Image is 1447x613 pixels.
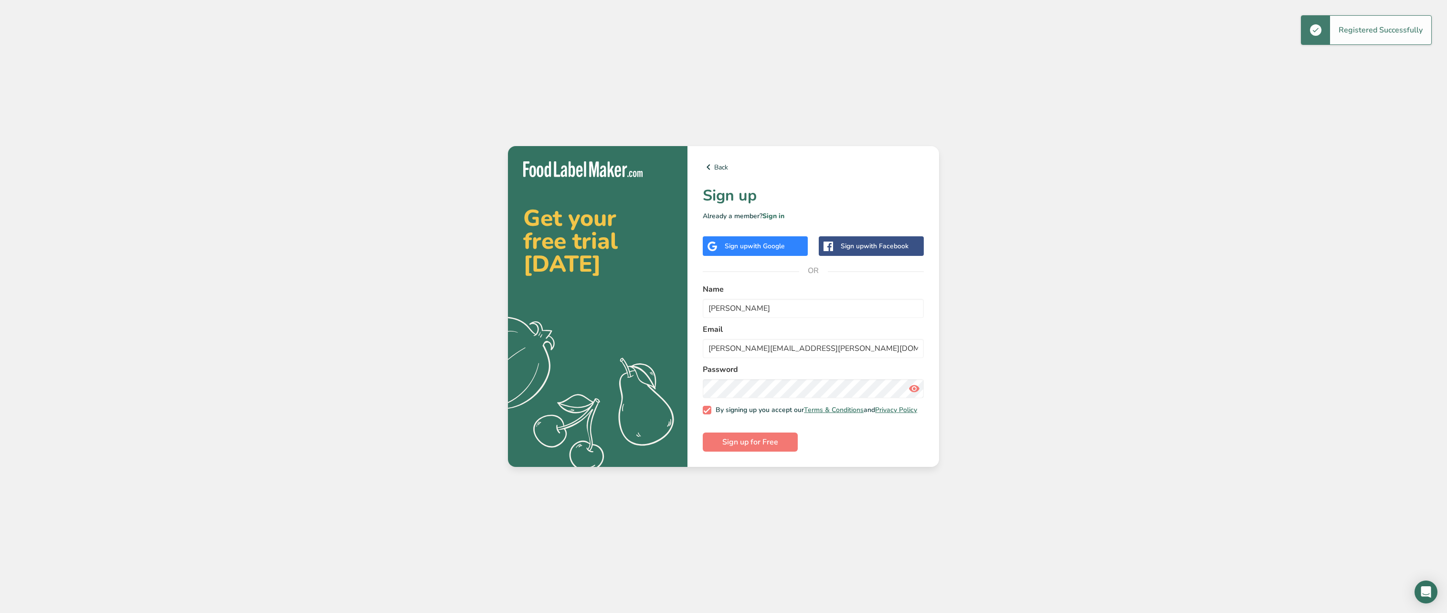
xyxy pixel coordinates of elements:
[875,405,917,414] a: Privacy Policy
[703,433,798,452] button: Sign up for Free
[703,324,924,335] label: Email
[748,242,785,251] span: with Google
[523,207,672,275] h2: Get your free trial [DATE]
[703,161,924,173] a: Back
[523,161,643,177] img: Food Label Maker
[703,184,924,207] h1: Sign up
[703,299,924,318] input: John Doe
[762,211,784,221] a: Sign in
[703,364,924,375] label: Password
[703,339,924,358] input: email@example.com
[725,241,785,251] div: Sign up
[804,405,864,414] a: Terms & Conditions
[799,256,828,285] span: OR
[703,284,924,295] label: Name
[722,436,778,448] span: Sign up for Free
[703,211,924,221] p: Already a member?
[711,406,918,414] span: By signing up you accept our and
[841,241,908,251] div: Sign up
[1330,16,1431,44] div: Registered Successfully
[1415,581,1437,603] div: Open Intercom Messenger
[864,242,908,251] span: with Facebook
